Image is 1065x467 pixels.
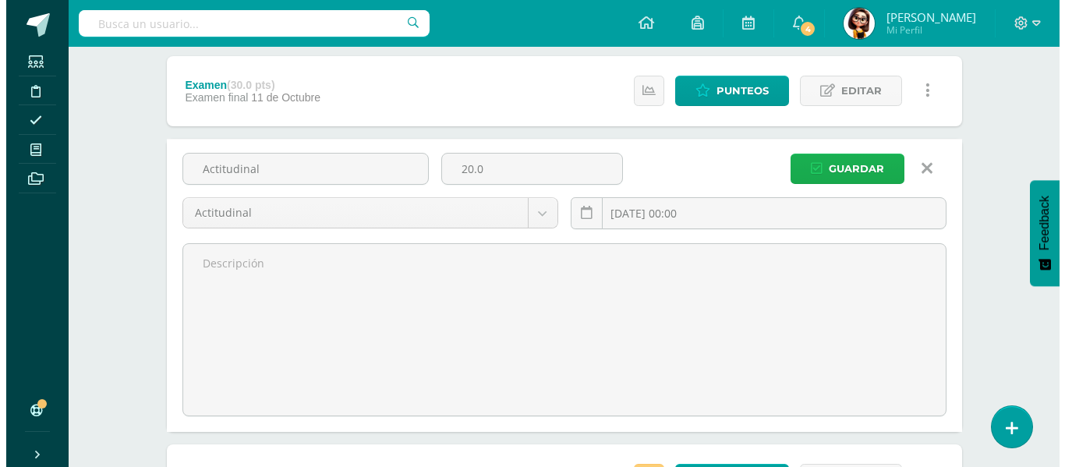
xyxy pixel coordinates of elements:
img: 88a65b9b19fae965eb97ed5d5ca013d4.png [837,8,869,39]
button: Feedback - Mostrar encuesta [1024,180,1053,286]
span: Mi Perfil [880,23,970,37]
span: Guardar [823,154,878,183]
span: Editar [835,76,876,105]
input: Puntos máximos [436,154,616,184]
a: Punteos [669,76,783,106]
button: Guardar [784,154,898,184]
div: Examen [179,79,314,91]
span: Examen final [179,91,242,104]
span: Feedback [1031,196,1046,250]
input: Fecha de entrega [565,198,939,228]
span: Actitudinal [189,198,510,228]
a: Actitudinal [177,198,551,228]
span: 4 [793,20,810,37]
span: Punteos [710,76,762,105]
input: Título [177,154,422,184]
strong: (30.0 pts) [221,79,268,91]
span: [PERSON_NAME] [880,9,970,25]
span: 11 de Octubre [245,91,314,104]
input: Busca un usuario... [73,10,423,37]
